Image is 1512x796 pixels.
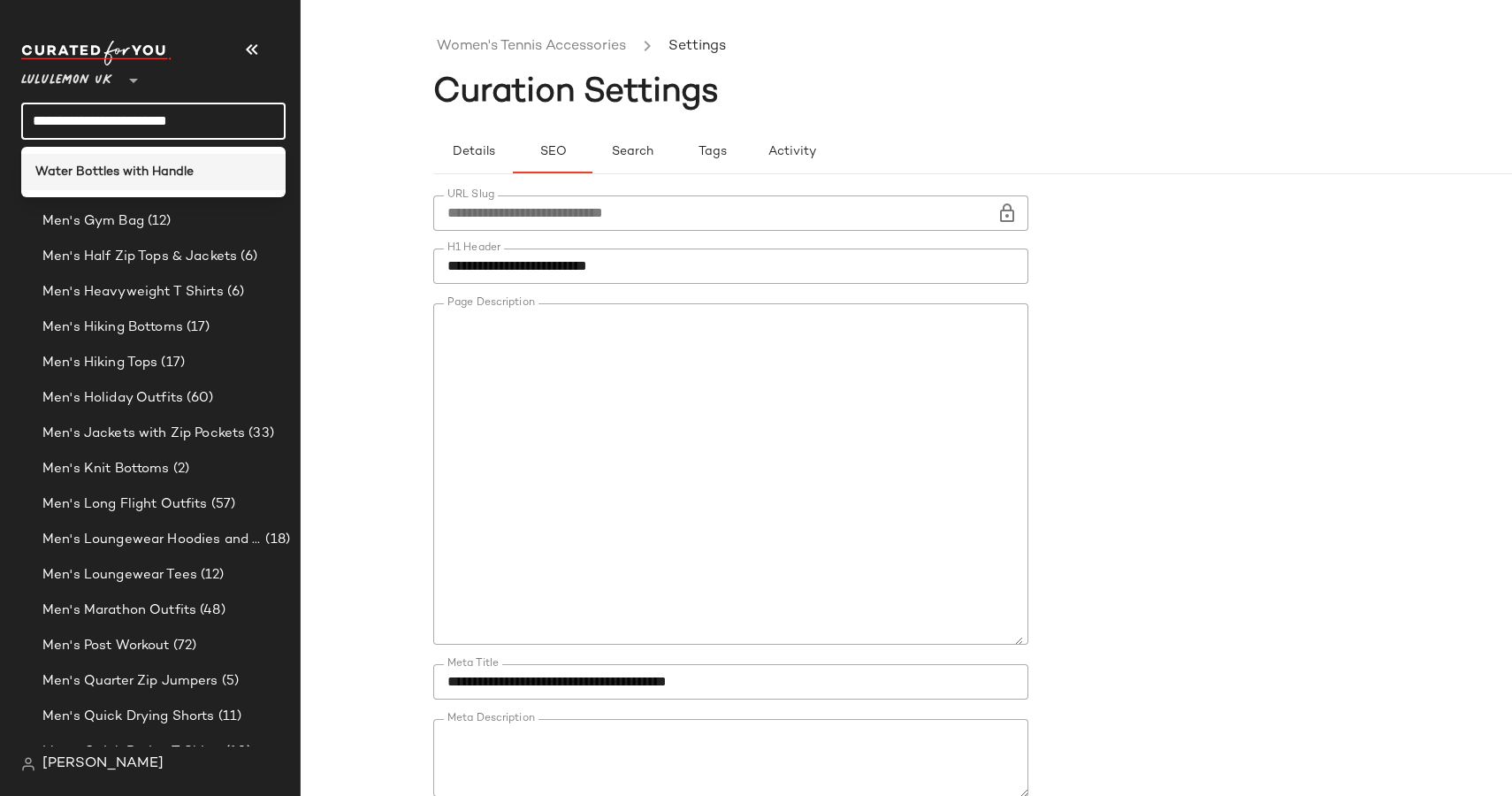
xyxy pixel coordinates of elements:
span: (12) [144,211,172,232]
span: Men's Post Workout [42,636,170,656]
span: Men's Half Zip Tops & Jackets [42,247,237,267]
span: SEO [538,145,566,159]
span: Men's Long Flight Outfits [42,494,208,515]
span: (12) [197,565,225,586]
span: (72) [170,636,197,656]
span: Men's Quick Drying Shorts [42,707,215,727]
a: Women's Tennis Accessories [437,35,626,58]
span: Men's Loungewear Hoodies and Sweatshirts [42,530,262,550]
b: Water Bottles with Handle [35,163,194,181]
span: (6) [224,282,244,302]
img: cfy_white_logo.C9jOOHJF.svg [21,41,172,65]
span: (5) [218,671,239,692]
span: Men's Jackets with Zip Pockets [42,424,245,444]
span: Tags [697,145,726,159]
span: Men's Hiking Tops [42,353,157,373]
span: Men's Holiday Outfits [42,388,183,409]
span: Men's Marathon Outfits [42,601,196,621]
li: Settings [665,35,729,58]
span: Search [611,145,653,159]
span: Men's Quarter Zip Jumpers [42,671,218,692]
span: (10) [222,742,252,762]
span: Details [451,145,494,159]
span: Men's Hiking Bottoms [42,318,183,338]
img: svg%3e [21,757,35,771]
span: [PERSON_NAME] [42,754,164,775]
span: (33) [245,424,274,444]
span: (2) [170,459,189,479]
span: Men's Heavyweight T Shirts [42,282,224,302]
span: (57) [208,494,236,515]
span: Curation Settings [433,75,719,111]
span: Lululemon UK [21,60,112,92]
span: Men's Knit Bottoms [42,459,170,479]
span: (48) [196,601,225,621]
span: (11) [215,707,242,727]
span: Men's Quick Drying T Shirts [42,742,222,762]
span: (6) [237,247,257,267]
span: (18) [262,530,290,550]
span: (60) [183,388,214,409]
span: Men's Gym Bag [42,211,144,232]
span: (17) [183,318,210,338]
span: (17) [157,353,185,373]
span: Activity [767,145,815,159]
span: Men's Loungewear Tees [42,565,197,586]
